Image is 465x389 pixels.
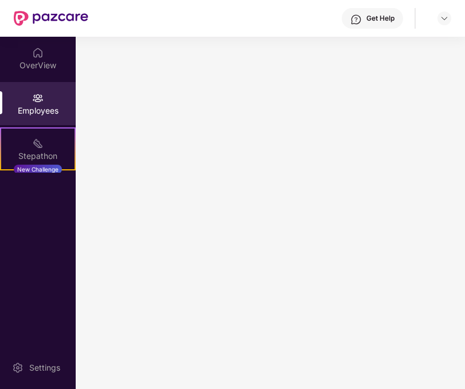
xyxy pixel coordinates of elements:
div: Get Help [366,14,394,23]
div: Settings [26,362,64,374]
img: svg+xml;base64,PHN2ZyBpZD0iRW1wbG95ZWVzIiB4bWxucz0iaHR0cDovL3d3dy53My5vcmcvMjAwMC9zdmciIHdpZHRoPS... [32,92,44,104]
img: svg+xml;base64,PHN2ZyBpZD0iU2V0dGluZy0yMHgyMCIgeG1sbnM9Imh0dHA6Ly93d3cudzMub3JnLzIwMDAvc3ZnIiB3aW... [12,362,24,374]
div: New Challenge [14,165,62,174]
img: svg+xml;base64,PHN2ZyBpZD0iSGVscC0zMngzMiIgeG1sbnM9Imh0dHA6Ly93d3cudzMub3JnLzIwMDAvc3ZnIiB3aWR0aD... [350,14,362,25]
img: svg+xml;base64,PHN2ZyBpZD0iSG9tZSIgeG1sbnM9Imh0dHA6Ly93d3cudzMub3JnLzIwMDAvc3ZnIiB3aWR0aD0iMjAiIG... [32,47,44,59]
img: svg+xml;base64,PHN2ZyB4bWxucz0iaHR0cDovL3d3dy53My5vcmcvMjAwMC9zdmciIHdpZHRoPSIyMSIgaGVpZ2h0PSIyMC... [32,138,44,149]
img: New Pazcare Logo [14,11,88,26]
div: Stepathon [1,150,75,162]
img: svg+xml;base64,PHN2ZyBpZD0iRHJvcGRvd24tMzJ4MzIiIHhtbG5zPSJodHRwOi8vd3d3LnczLm9yZy8yMDAwL3N2ZyIgd2... [440,14,449,23]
